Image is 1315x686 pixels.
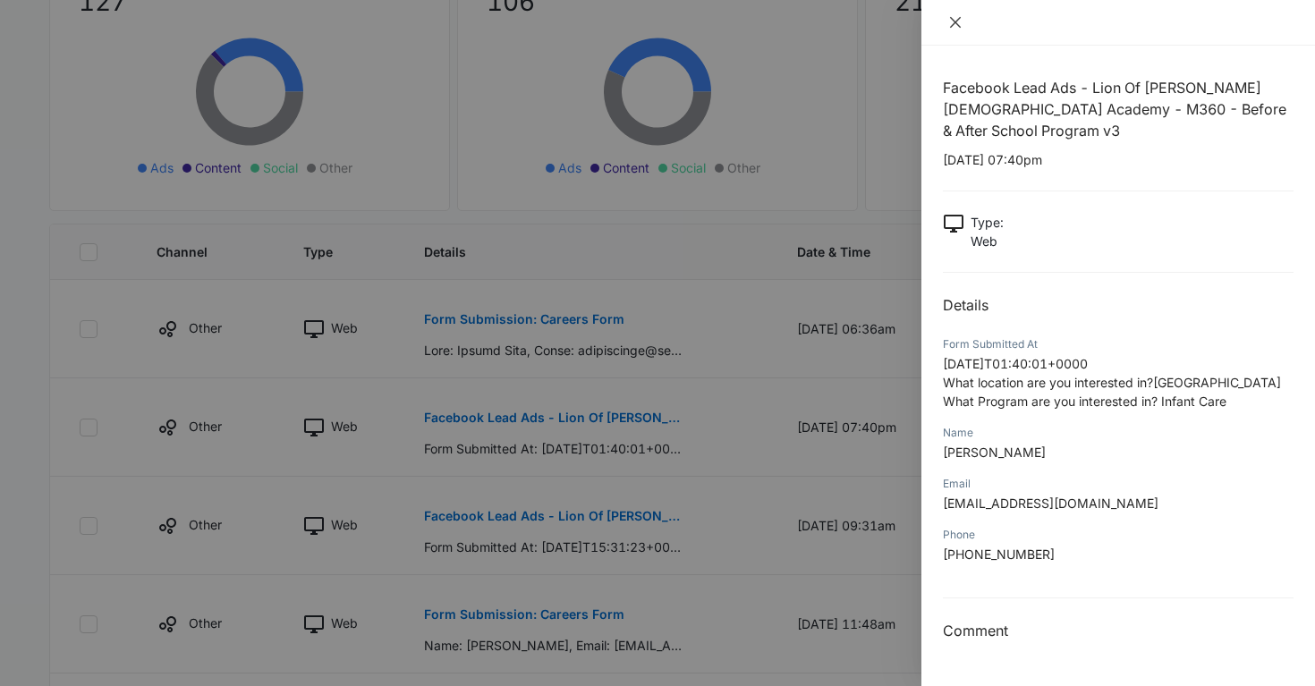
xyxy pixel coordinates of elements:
img: website_grey.svg [29,47,43,61]
div: v 4.0.25 [50,29,88,43]
span: close [948,15,963,30]
span: [PHONE_NUMBER] [943,546,1055,562]
p: [DATE] 07:40pm [943,150,1294,169]
h1: Facebook Lead Ads - Lion Of [PERSON_NAME][DEMOGRAPHIC_DATA] Academy - M360 - Before & After Schoo... [943,77,1294,141]
div: Keywords by Traffic [198,106,301,117]
img: logo_orange.svg [29,29,43,43]
div: Name [943,425,1294,441]
span: [EMAIL_ADDRESS][DOMAIN_NAME] [943,495,1158,511]
span: What Program are you interested in? Infant Care [943,394,1226,409]
button: Close [943,14,968,30]
span: [PERSON_NAME] [943,445,1046,460]
img: tab_keywords_by_traffic_grey.svg [178,104,192,118]
div: Form Submitted At [943,336,1294,352]
p: Web [971,232,1004,250]
div: Domain Overview [68,106,160,117]
span: [DATE]T01:40:01+0000 [943,356,1088,371]
div: Domain: [DOMAIN_NAME] [47,47,197,61]
div: Email [943,476,1294,492]
h3: Comment [943,620,1294,641]
div: Phone [943,527,1294,543]
p: Type : [971,213,1004,232]
h2: Details [943,294,1294,316]
img: tab_domain_overview_orange.svg [48,104,63,118]
span: What location are you interested in?[GEOGRAPHIC_DATA] [943,375,1281,390]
